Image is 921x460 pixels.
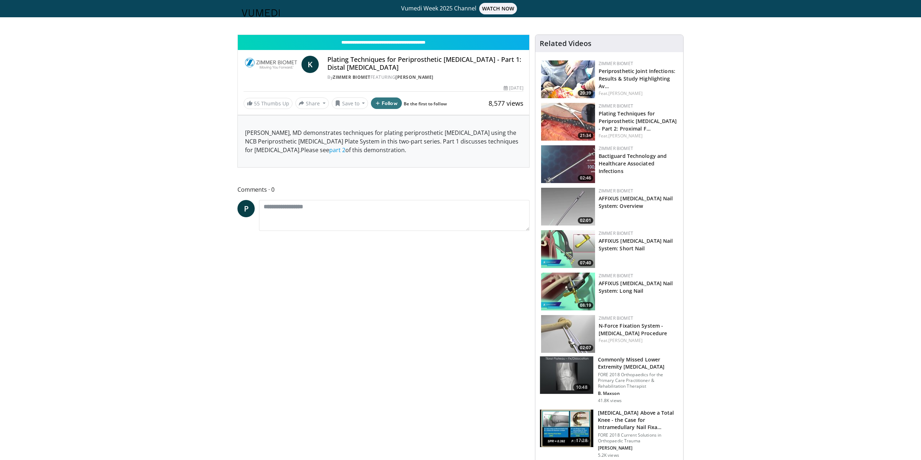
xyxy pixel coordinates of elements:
div: By FEATURING [327,74,523,81]
h3: Fractures Above a Total Knee - the Case for Intramedullary Nail Fixation [598,409,679,431]
span: 10:48 [573,384,590,391]
a: 21:34 [541,103,595,141]
span: 17:28 [573,437,590,444]
span: 55 [254,100,260,107]
img: c4b8c862-095b-430c-a336-6d45a9d5bbc3.150x105_q85_crop-smart_upscale.jpg [541,60,595,98]
img: be9015ec-d874-4d5f-9028-2dfac6d08909.150x105_q85_crop-smart_upscale.jpg [540,410,593,447]
img: 4aa379b6-386c-4fb5-93ee-de5617843a87.150x105_q85_crop-smart_upscale.jpg [540,356,593,394]
p: Roy Sanders [598,445,679,451]
p: Benjamin Maxson [598,391,679,396]
h3: Commonly Missed Lower Extremity [MEDICAL_DATA] [598,356,679,370]
button: Share [295,97,329,109]
a: [PERSON_NAME] [608,337,643,343]
a: AFFIXUS [MEDICAL_DATA] Nail System: Overview [599,195,673,209]
span: Comments 0 [237,185,530,194]
a: 08:19 [541,273,595,310]
span: 02:07 [578,345,593,351]
h4: Related Videos [540,39,591,48]
a: 02:46 [541,145,595,183]
div: Feat. [599,337,677,344]
a: P [237,200,255,217]
button: Save to [332,97,368,109]
div: [DATE] [504,85,523,91]
img: PE3O6Z9ojHeNSk7H4xMDoxOjA4MTsiGN.150x105_q85_crop-smart_upscale.jpg [541,188,595,226]
span: 20:39 [578,90,593,96]
span: 02:01 [578,217,593,224]
span: of this demonstration. [345,146,406,154]
a: Zimmer Biomet [599,315,633,321]
a: [PERSON_NAME] [608,90,643,96]
img: d3d8f40d-49c1-49a9-a5ab-fc0423babe4c.150x105_q85_crop-smart_upscale.jpg [541,145,595,183]
img: c0eba32f-3750-46e2-85bd-0889492201d2.150x105_q85_crop-smart_upscale.jpg [541,273,595,310]
img: PE3O6Z9ojHeNSk7H4xMDoxOjBzMTt2bJ.150x105_q85_crop-smart_upscale.jpg [541,315,595,353]
span: 8,577 views [489,99,523,108]
p: 41.8K views [598,398,622,404]
a: Zimmer Biomet [599,188,633,194]
a: Periprosthetic Joint Infections: Results & Study Highlighting Av… [599,68,675,90]
a: K [301,56,319,73]
img: 0957b400-32dd-4402-b896-6ba8ad75ae1b.150x105_q85_crop-smart_upscale.jpg [541,103,595,141]
span: 21:34 [578,132,593,139]
a: N-Force Fixation System - [MEDICAL_DATA] Procedure [599,322,667,337]
img: 793850bd-41ce-4d88-b1d1-754fa64ca528.150x105_q85_crop-smart_upscale.jpg [541,230,595,268]
a: 17:28 [MEDICAL_DATA] Above a Total Knee - the Case for Intramedullary Nail Fixa… FORE 2018 Curren... [540,409,679,458]
a: 07:40 [541,230,595,268]
p: FORE 2018 Orthopaedics for the Primary Care Practitioner & Rehabilitation Therapist [598,372,679,389]
a: AFFIXUS [MEDICAL_DATA] Nail System: Long Nail [599,280,673,294]
span: 08:19 [578,302,593,309]
h3: Plating Techniques for Periprosthetic Fractures - Part 2: Proximal Femur [599,109,677,132]
a: 10:48 Commonly Missed Lower Extremity [MEDICAL_DATA] FORE 2018 Orthopaedics for the Primary Care ... [540,356,679,404]
a: AFFIXUS [MEDICAL_DATA] Nail System: Short Nail [599,237,673,252]
a: Plating Techniques for Periprosthetic [MEDICAL_DATA] - Part 2: Proximal F… [599,110,677,132]
img: Zimmer Biomet [244,56,299,73]
span: 02:46 [578,175,593,181]
a: Zimmer Biomet [599,60,633,67]
p: FORE 2018 Current Solutions in Orthopaedic Trauma [598,432,679,444]
a: 20:39 [541,60,595,98]
a: Bactiguard Technology and Healthcare Associated Infections [599,152,667,174]
a: [PERSON_NAME] [395,74,434,80]
a: Zimmer Biomet [599,103,633,109]
h4: Plating Techniques for Periprosthetic [MEDICAL_DATA] - Part 1: Distal [MEDICAL_DATA] [327,56,523,71]
h3: Periprosthetic Joint Infections: Results & Study Highlighting Avitus® Suction Curettage for Bone ... [599,67,677,90]
a: 02:01 [541,188,595,226]
a: 02:07 [541,315,595,353]
a: Zimmer Biomet [599,230,633,236]
a: Zimmer Biomet [333,74,371,80]
a: 55 Thumbs Up [244,98,292,109]
a: part 2 [329,146,345,154]
img: VuMedi Logo [242,9,280,17]
div: Feat. [599,90,677,97]
p: 5.2K views [598,452,619,458]
span: Please see [301,146,329,154]
button: Follow [371,97,402,109]
a: Zimmer Biomet [599,145,633,151]
p: [PERSON_NAME], MD demonstrates techniques for plating periprosthetic [MEDICAL_DATA] using the NCB... [245,128,522,154]
a: [PERSON_NAME] [608,133,643,139]
a: Be the first to follow [404,101,447,107]
div: Feat. [599,133,677,139]
a: Zimmer Biomet [599,273,633,279]
span: 07:40 [578,260,593,266]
